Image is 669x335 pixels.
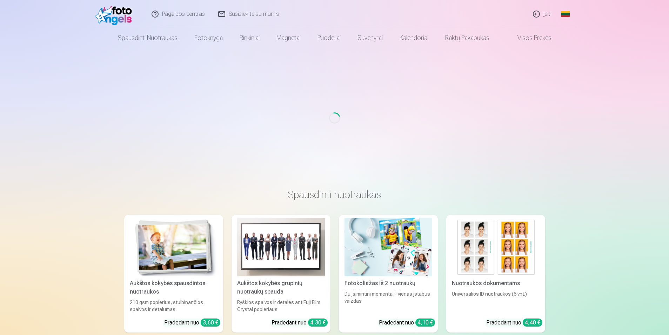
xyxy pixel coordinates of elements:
div: Ryškios spalvos ir detalės ant Fuji Film Crystal popieriaus [234,299,328,313]
div: Aukštos kokybės spausdintos nuotraukos [127,279,220,296]
img: Aukštos kokybės spausdintos nuotraukos [130,218,218,276]
a: Visos prekės [498,28,560,48]
div: 3,60 € [201,318,220,327]
a: Magnetai [268,28,309,48]
a: Fotokoliažas iš 2 nuotraukųFotokoliažas iš 2 nuotraukųDu įsimintini momentai - vienas įstabus vai... [339,215,438,333]
a: Aukštos kokybės grupinių nuotraukų spaudaAukštos kokybės grupinių nuotraukų spaudaRyškios spalvos... [232,215,330,333]
div: Pradedant nuo [379,318,435,327]
div: Fotokoliažas iš 2 nuotraukų [342,279,435,288]
div: 4,30 € [308,318,328,327]
a: Raktų pakabukas [437,28,498,48]
div: Nuotraukos dokumentams [449,279,542,288]
img: Fotokoliažas iš 2 nuotraukų [344,218,432,276]
a: Puodeliai [309,28,349,48]
div: Pradedant nuo [486,318,542,327]
div: 210 gsm popierius, stulbinančios spalvos ir detalumas [127,299,220,313]
a: Spausdinti nuotraukas [109,28,186,48]
div: Universalios ID nuotraukos (6 vnt.) [449,290,542,313]
a: Nuotraukos dokumentamsNuotraukos dokumentamsUniversalios ID nuotraukos (6 vnt.)Pradedant nuo 4,40 € [446,215,545,333]
div: Du įsimintini momentai - vienas įstabus vaizdas [342,290,435,313]
div: Pradedant nuo [272,318,328,327]
img: Aukštos kokybės grupinių nuotraukų spauda [237,218,325,276]
div: Aukštos kokybės grupinių nuotraukų spauda [234,279,328,296]
a: Fotoknyga [186,28,231,48]
h3: Spausdinti nuotraukas [130,188,540,201]
a: Aukštos kokybės spausdintos nuotraukos Aukštos kokybės spausdintos nuotraukos210 gsm popierius, s... [124,215,223,333]
div: Pradedant nuo [164,318,220,327]
img: Nuotraukos dokumentams [452,218,540,276]
div: 4,10 € [415,318,435,327]
div: 4,40 € [523,318,542,327]
a: Rinkiniai [231,28,268,48]
a: Kalendoriai [391,28,437,48]
a: Suvenyrai [349,28,391,48]
img: /fa2 [95,3,136,25]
